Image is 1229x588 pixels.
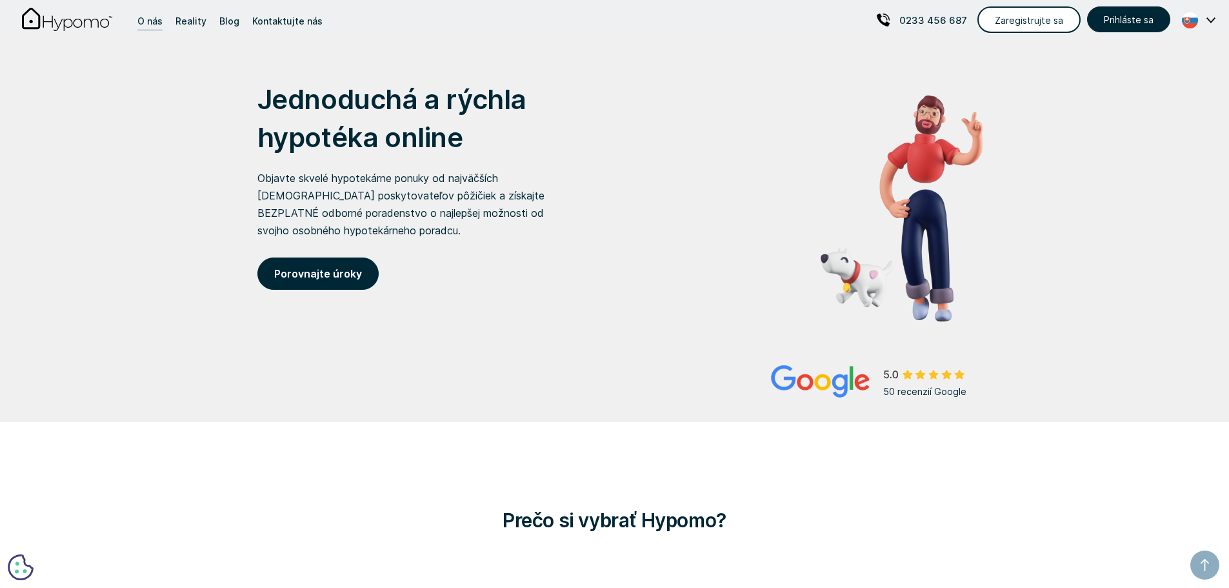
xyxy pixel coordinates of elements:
[1087,6,1170,32] a: Prihláste sa
[175,12,206,30] div: Reality
[8,554,34,580] button: Cookie Preferences
[877,5,967,35] a: 0233 456 687
[883,383,983,400] div: 50 recenzií Google
[296,500,934,540] h2: Prečo si vybrať Hypomo?
[977,6,1081,33] a: Zaregistrujte sa
[257,170,574,239] p: Objavte skvelé hypotekárne ponuky od najväčších [DEMOGRAPHIC_DATA] poskytovateľov pôžičiek a získ...
[274,267,362,280] strong: Porovnajte úroky
[257,258,379,290] a: Porovnajte úroky
[137,12,163,30] div: O nás
[257,81,574,157] h1: Jednoduchá a rýchla hypotéka online
[219,12,239,30] div: Blog
[252,12,323,30] div: Kontaktujte nás
[771,365,983,400] a: 50 recenzií Google
[899,12,967,29] p: 0233 456 687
